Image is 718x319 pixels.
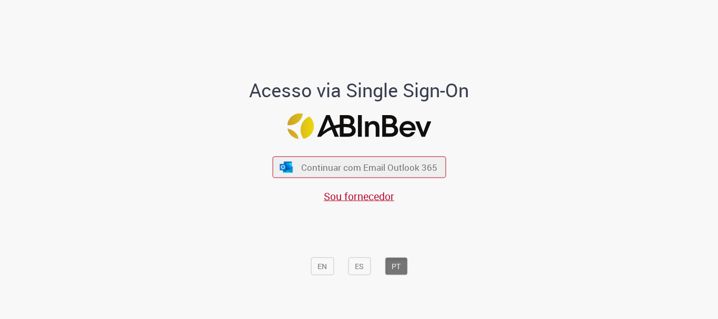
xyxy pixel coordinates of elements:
img: ícone Azure/Microsoft 360 [279,161,294,172]
button: ES [348,258,371,275]
a: Sou fornecedor [324,189,394,203]
button: EN [311,258,334,275]
span: Continuar com Email Outlook 365 [301,161,437,173]
h1: Acesso via Single Sign-On [213,80,505,101]
button: ícone Azure/Microsoft 360 Continuar com Email Outlook 365 [272,157,446,178]
img: Logo ABInBev [287,114,431,139]
button: PT [385,258,407,275]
